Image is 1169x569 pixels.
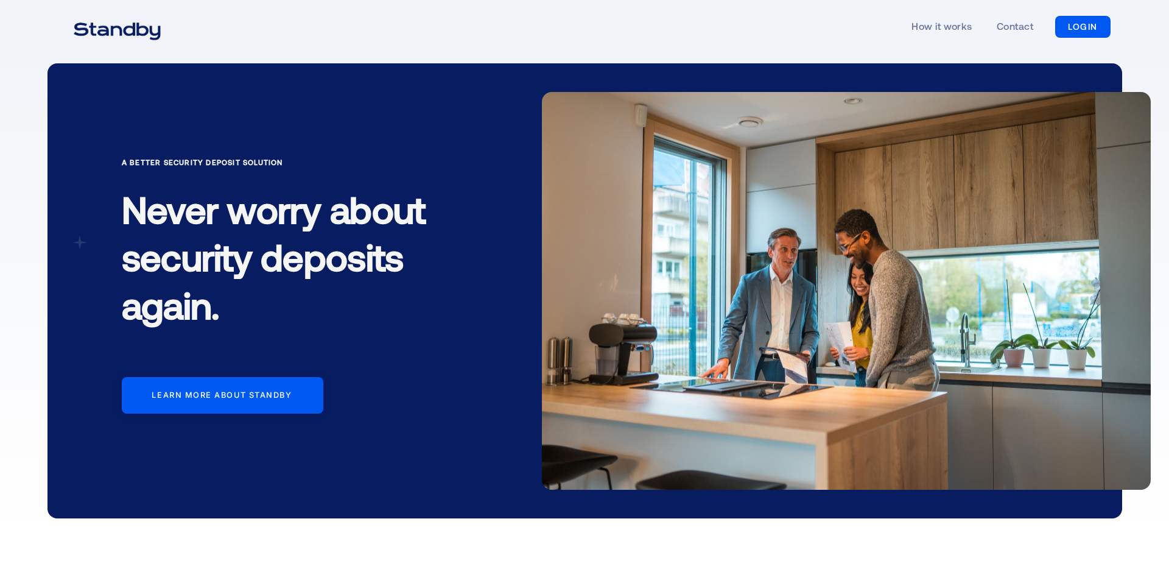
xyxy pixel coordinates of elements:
a: LOGIN [1055,16,1111,38]
div: Learn more about standby [152,391,292,400]
a: home [58,15,176,39]
div: A Better Security Deposit Solution [122,156,463,168]
a: Learn more about standby [122,377,323,414]
h1: Never worry about security deposits again. [122,175,463,348]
